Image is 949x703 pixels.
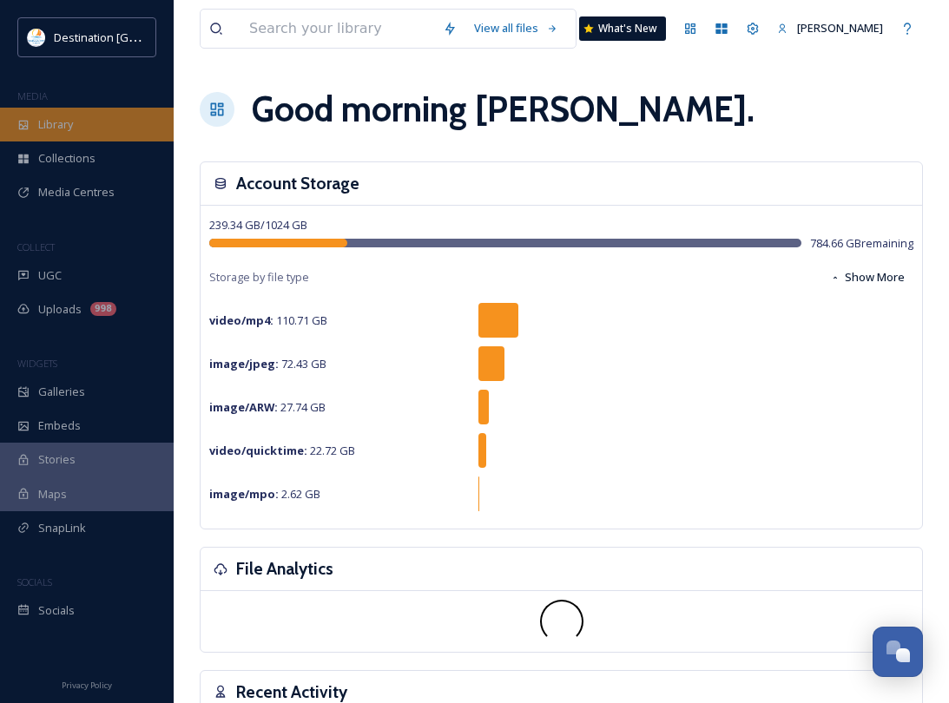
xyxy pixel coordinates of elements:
span: 72.43 GB [209,356,326,371]
span: WIDGETS [17,357,57,370]
span: Media Centres [38,184,115,200]
span: Embeds [38,417,81,434]
input: Search your library [241,10,434,48]
span: 2.62 GB [209,486,320,502]
span: Privacy Policy [62,680,112,691]
span: COLLECT [17,240,55,253]
span: [PERSON_NAME] [797,20,883,36]
h3: Account Storage [236,171,359,196]
h3: File Analytics [236,556,333,581]
span: 239.34 GB / 1024 GB [209,217,307,233]
h1: Good morning [PERSON_NAME] . [252,83,755,135]
span: Collections [38,150,96,167]
span: Uploads [38,301,82,318]
span: MEDIA [17,89,48,102]
span: SOCIALS [17,575,52,588]
button: Show More [821,260,913,294]
strong: video/quicktime : [209,443,307,458]
a: Privacy Policy [62,673,112,694]
span: 784.66 GB remaining [810,235,913,252]
span: 27.74 GB [209,399,326,415]
span: 110.71 GB [209,312,327,328]
span: 22.72 GB [209,443,355,458]
span: UGC [38,267,62,284]
span: Stories [38,451,76,468]
span: Maps [38,486,67,503]
span: Galleries [38,384,85,400]
span: Destination [GEOGRAPHIC_DATA] [54,29,227,45]
span: Library [38,116,73,133]
img: download.png [28,29,45,46]
strong: image/mpo : [209,486,279,502]
button: Open Chat [873,627,923,677]
span: Socials [38,602,75,619]
span: Storage by file type [209,269,309,286]
a: View all files [465,11,567,45]
strong: image/ARW : [209,399,278,415]
a: What's New [579,16,666,41]
strong: image/jpeg : [209,356,279,371]
a: [PERSON_NAME] [768,11,892,45]
div: 998 [90,302,116,316]
span: SnapLink [38,520,86,536]
strong: video/mp4 : [209,312,273,328]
